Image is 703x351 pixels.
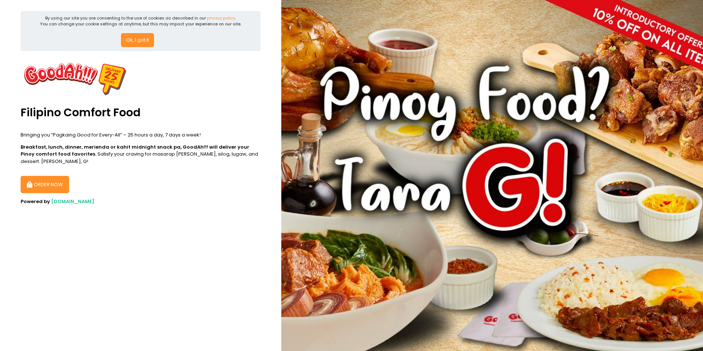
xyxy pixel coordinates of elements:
div: By using our site you are consenting to the use of cookies as described in our You can change you... [40,15,241,27]
a: privacy policy. [207,15,236,21]
img: GOODAH!!! [21,56,131,98]
div: Powered by [21,198,261,205]
button: Ok, I got it [121,33,154,47]
button: ORDER NOW [21,176,69,194]
a: [DOMAIN_NAME] [51,198,94,205]
div: Filipino Comfort Food [21,98,261,127]
b: Breakfast, lunch, dinner, merienda or kahit midnight snack pa, GoodAh!!! will deliver your Pinoy ... [21,143,249,158]
div: Bringing you “Pagkaing Good for Every-All” – 25 hours a day, 7 days a week! [21,131,261,139]
div: Satisfy your craving for masarap [PERSON_NAME], silog, lugaw, and dessert. [PERSON_NAME], G! [21,143,261,165]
